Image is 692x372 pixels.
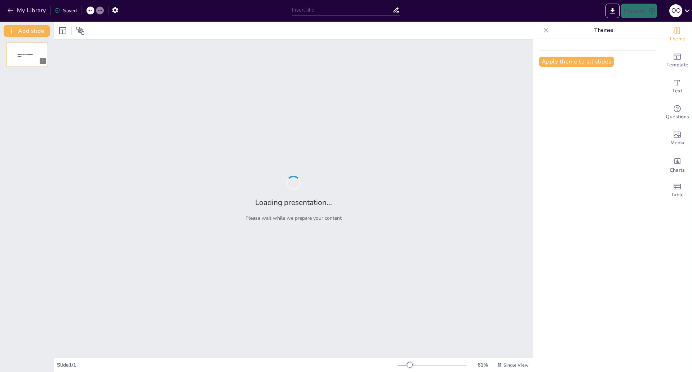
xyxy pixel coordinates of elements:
[671,191,684,199] span: Table
[605,4,620,18] button: Export to PowerPoint
[5,5,49,16] button: My Library
[4,25,50,37] button: Add slide
[552,22,656,39] p: Themes
[621,4,657,18] button: Present
[18,54,33,58] span: Sendsteps presentation editor
[663,100,692,126] div: Get real-time input from your audience
[255,197,332,207] h2: Loading presentation...
[666,113,689,121] span: Questions
[663,126,692,152] div: Add images, graphics, shapes or video
[670,139,684,147] span: Media
[57,25,68,36] div: Layout
[245,215,342,222] p: Please wait while we prepare your content
[504,362,528,368] span: Single View
[6,43,48,66] div: Sendsteps presentation editor1
[663,48,692,74] div: Add ready made slides
[669,35,686,43] span: Theme
[666,61,688,69] span: Template
[54,7,77,14] div: Saved
[292,5,392,15] input: Insert title
[76,26,85,35] span: Position
[663,152,692,178] div: Add charts and graphs
[40,58,46,64] div: 1
[663,22,692,48] div: Change the overall theme
[663,178,692,203] div: Add a table
[669,4,682,18] button: O O
[57,362,398,368] div: Slide 1 / 1
[539,57,614,67] button: Apply theme to all slides
[672,87,682,95] span: Text
[663,74,692,100] div: Add text boxes
[670,166,685,174] span: Charts
[669,4,682,17] div: O O
[474,362,491,368] div: 61 %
